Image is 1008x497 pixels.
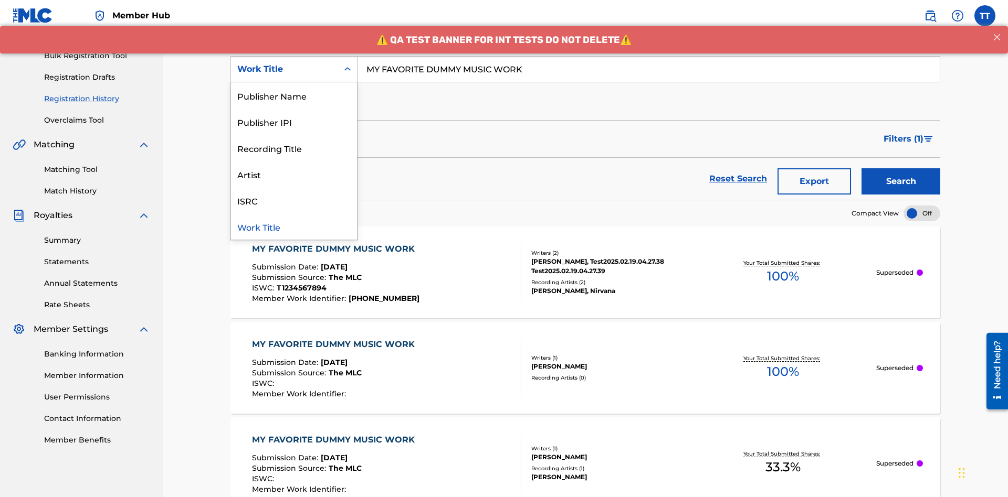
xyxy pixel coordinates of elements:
span: Submission Date : [252,453,321,462]
a: Summary [44,235,150,246]
a: Match History [44,186,150,197]
a: Annual Statements [44,278,150,289]
div: Artist [231,161,357,187]
div: Writers ( 1 ) [531,354,690,362]
span: The MLC [329,273,362,282]
span: [PHONE_NUMBER] [349,294,419,303]
span: Submission Date : [252,262,321,272]
a: Statements [44,256,150,267]
div: Help [947,5,968,26]
div: Writers ( 2 ) [531,249,690,257]
span: 100 % [767,362,799,381]
span: ISWC : [252,379,277,388]
a: Member Benefits [44,435,150,446]
a: Matching Tool [44,164,150,175]
div: MY FAVORITE DUMMY MUSIC WORK [252,338,420,351]
span: Compact View [852,209,899,218]
a: MY FAVORITE DUMMY MUSIC WORKSubmission Date:[DATE]Submission Source:The MLCISWC:T1234567894Member... [230,226,940,318]
img: help [951,9,964,22]
div: [PERSON_NAME], Nirvana [531,286,690,296]
span: 33.3 % [765,458,801,477]
span: Member Work Identifier : [252,294,349,303]
a: Rate Sheets [44,299,150,310]
span: Submission Source : [252,368,329,377]
div: Recording Title [231,135,357,161]
span: [DATE] [321,262,348,272]
a: Contact Information [44,413,150,424]
a: Banking Information [44,349,150,360]
div: ISRC [231,187,357,213]
div: [PERSON_NAME] [531,452,690,462]
a: Reset Search [704,167,772,190]
div: User Menu [974,5,995,26]
span: Submission Date : [252,358,321,367]
div: [PERSON_NAME], Test2025.02.19.04.27.38 Test2025.02.19.04.27.39 [531,257,690,276]
a: Registration Drafts [44,72,150,83]
div: Recording Artists ( 2 ) [531,278,690,286]
span: Member Settings [34,323,108,336]
div: MY FAVORITE DUMMY MUSIC WORK [252,243,420,255]
div: Writers ( 1 ) [531,445,690,452]
p: Superseded [876,459,913,468]
a: Public Search [920,5,941,26]
a: Overclaims Tool [44,115,150,126]
img: Royalties [13,209,25,222]
p: Superseded [876,268,913,277]
iframe: Chat Widget [955,447,1008,497]
span: Submission Source : [252,463,329,473]
span: ISWC : [252,283,277,293]
div: Recording Artists ( 0 ) [531,374,690,382]
button: Filters (1) [877,126,940,152]
img: Top Rightsholder [93,9,106,22]
img: search [924,9,937,22]
span: [DATE] [321,358,348,367]
div: Work Title [237,63,332,75]
button: Search [862,168,940,195]
span: Submission Source : [252,273,329,282]
img: expand [138,323,150,336]
p: Your Total Submitted Shares: [743,259,823,267]
span: Matching [34,138,75,151]
a: User Permissions [44,392,150,403]
span: ISWC : [252,474,277,483]
img: Member Settings [13,323,25,336]
span: The MLC [329,368,362,377]
form: Search Form [230,56,940,200]
a: Registration History [44,93,150,104]
img: filter [924,136,933,142]
div: Publisher Name [231,82,357,109]
div: [PERSON_NAME] [531,472,690,482]
a: Bulk Registration Tool [44,50,150,61]
span: Royalties [34,209,72,222]
span: Member Hub [112,9,170,21]
div: MY FAVORITE DUMMY MUSIC WORK [252,434,420,446]
span: 100 % [767,267,799,286]
img: Matching [13,138,26,151]
span: Member Work Identifier : [252,484,349,494]
div: [PERSON_NAME] [531,362,690,371]
div: Publisher IPI [231,109,357,135]
a: Member Information [44,370,150,381]
span: The MLC [329,463,362,473]
div: Drag [959,457,965,489]
span: T1234567894 [277,283,327,293]
img: expand [138,138,150,151]
iframe: Resource Center [979,329,1008,415]
p: Your Total Submitted Shares: [743,354,823,362]
a: MY FAVORITE DUMMY MUSIC WORKSubmission Date:[DATE]Submission Source:The MLCISWC:Member Work Ident... [230,322,940,414]
img: expand [138,209,150,222]
div: Work Title [231,213,357,240]
span: ⚠️ QA TEST BANNER FOR INT TESTS DO NOT DELETE⚠️ [376,8,632,19]
img: MLC Logo [13,8,53,23]
div: Recording Artists ( 1 ) [531,464,690,472]
button: Export [778,168,851,195]
p: Superseded [876,363,913,373]
span: [DATE] [321,453,348,462]
p: Your Total Submitted Shares: [743,450,823,458]
span: Member Work Identifier : [252,389,349,398]
span: Filters ( 1 ) [884,133,923,145]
